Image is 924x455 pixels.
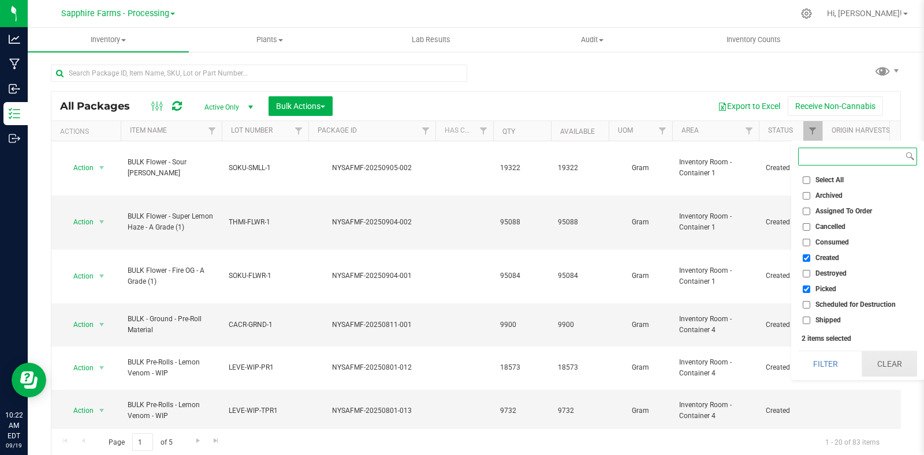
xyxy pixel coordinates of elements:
input: Select All [803,176,810,184]
input: Search [799,148,903,165]
a: Filter [289,121,308,141]
span: select [95,268,109,284]
span: CACR-GRND-1 [229,319,301,330]
inline-svg: Manufacturing [9,58,20,70]
span: Created [766,405,815,416]
input: Created [803,254,810,262]
span: Action [63,403,94,419]
a: Status [768,126,793,134]
span: Inventory [28,35,189,45]
inline-svg: Inbound [9,83,20,95]
div: NYSAFMF-20250801-012 [307,362,437,373]
inline-svg: Inventory [9,108,20,119]
p: 10:22 AM EDT [5,410,23,441]
span: THMI-FLWR-1 [229,217,301,228]
input: Cancelled [803,223,810,231]
span: Archived [815,192,843,199]
input: Assigned To Order [803,208,810,215]
span: select [95,403,109,419]
a: Filter [416,121,435,141]
span: Audit [512,35,672,45]
a: Package ID [318,126,357,134]
span: Gram [616,163,665,174]
a: Filter [740,121,759,141]
span: Created [766,362,815,373]
a: Filter [653,121,672,141]
span: Action [63,214,94,230]
a: Inventory Counts [673,28,834,52]
span: BULK Flower - Sour [PERSON_NAME] [128,157,215,179]
button: Bulk Actions [269,96,333,116]
input: Picked [803,285,810,293]
span: Created [815,254,839,261]
th: Has COA [435,121,493,141]
span: Action [63,360,94,376]
a: Audit [512,28,673,52]
a: UOM [618,126,633,134]
div: 2 items selected [802,334,914,343]
span: select [95,360,109,376]
span: BULK Flower - Super Lemon Haze - A Grade (1) [128,211,215,233]
span: 18573 [500,362,544,373]
input: Archived [803,192,810,200]
span: Created [766,217,815,228]
input: Shipped [803,317,810,324]
a: Go to the last page [208,433,225,449]
span: 95088 [558,217,602,228]
span: Gram [616,405,665,416]
div: NYSAFMF-20250801-013 [307,405,437,416]
a: Filter [203,121,222,141]
input: Scheduled for Destruction [803,301,810,309]
span: Gram [616,362,665,373]
span: Inventory Room - Container 4 [679,357,752,379]
p: 09/19 [5,441,23,450]
span: Action [63,317,94,333]
a: Available [560,127,595,136]
span: 95084 [500,270,544,281]
div: Actions [60,127,116,136]
span: Created [766,163,815,174]
span: Action [63,268,94,284]
span: 95084 [558,270,602,281]
input: Search Package ID, Item Name, SKU, Lot or Part Number... [51,65,467,82]
input: Destroyed [803,270,810,277]
a: Area [681,126,699,134]
span: LEVE-WIP-TPR1 [229,405,301,416]
a: Origin Harvests [832,126,890,134]
span: Picked [815,285,836,292]
span: 9732 [500,405,544,416]
button: Clear [862,351,917,377]
span: Inventory Room - Container 4 [679,314,752,336]
button: Export to Excel [710,96,788,116]
inline-svg: Analytics [9,33,20,45]
inline-svg: Outbound [9,133,20,144]
span: Lab Results [396,35,466,45]
span: 19322 [558,163,602,174]
span: SOKU-SMLL-1 [229,163,301,174]
span: 9900 [558,319,602,330]
div: NYSAFMF-20250904-002 [307,217,437,228]
span: All Packages [60,100,141,112]
span: Inventory Room - Container 4 [679,400,752,422]
span: Select All [815,176,844,183]
span: BULK - Ground - Pre-Roll Material [128,314,215,336]
span: Hi, [PERSON_NAME]! [827,9,902,18]
button: Filter [798,351,854,377]
div: NYSAFMF-20250811-001 [307,319,437,330]
a: Inventory [28,28,189,52]
span: Inventory Room - Container 1 [679,211,752,233]
span: Action [63,160,94,176]
a: Go to the next page [189,433,206,449]
span: Shipped [815,317,841,324]
span: 9900 [500,319,544,330]
div: NYSAFMF-20250905-002 [307,163,437,174]
span: Created [766,319,815,330]
a: Lot Number [231,126,273,134]
a: Filter [474,121,493,141]
span: Destroyed [815,270,847,277]
div: NYSAFMF-20250904-001 [307,270,437,281]
span: BULK Flower - Fire OG - A Grade (1) [128,265,215,287]
div: Manage settings [799,8,814,19]
span: Cancelled [815,223,845,230]
span: Plants [189,35,349,45]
